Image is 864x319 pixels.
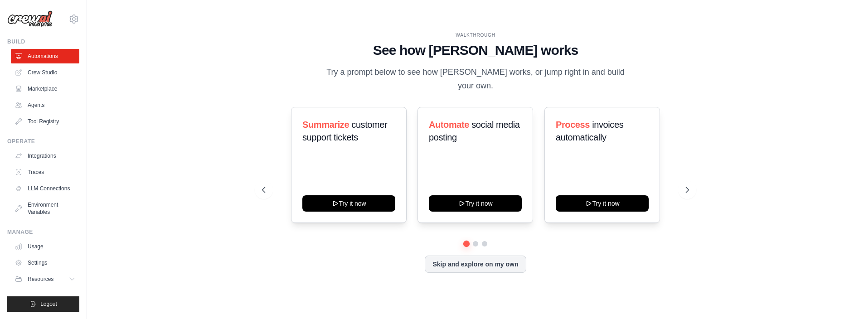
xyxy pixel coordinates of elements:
h1: See how [PERSON_NAME] works [262,42,689,58]
div: Manage [7,228,79,236]
a: Tool Registry [11,114,79,129]
div: Build [7,38,79,45]
div: Operate [7,138,79,145]
div: WALKTHROUGH [262,32,689,39]
span: social media posting [429,120,520,142]
span: customer support tickets [302,120,387,142]
a: Crew Studio [11,65,79,80]
a: Automations [11,49,79,63]
p: Try a prompt below to see how [PERSON_NAME] works, or jump right in and build your own. [323,66,628,92]
button: Try it now [302,195,395,212]
a: Usage [11,239,79,254]
button: Logout [7,296,79,312]
span: Summarize [302,120,349,130]
span: Resources [28,275,53,283]
a: Agents [11,98,79,112]
a: LLM Connections [11,181,79,196]
button: Try it now [429,195,522,212]
span: Logout [40,300,57,308]
span: invoices automatically [556,120,623,142]
a: Marketplace [11,82,79,96]
img: Logo [7,10,53,28]
button: Resources [11,272,79,286]
a: Settings [11,256,79,270]
span: Automate [429,120,469,130]
a: Traces [11,165,79,179]
button: Skip and explore on my own [425,256,526,273]
button: Try it now [556,195,649,212]
a: Integrations [11,149,79,163]
span: Process [556,120,590,130]
a: Environment Variables [11,198,79,219]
